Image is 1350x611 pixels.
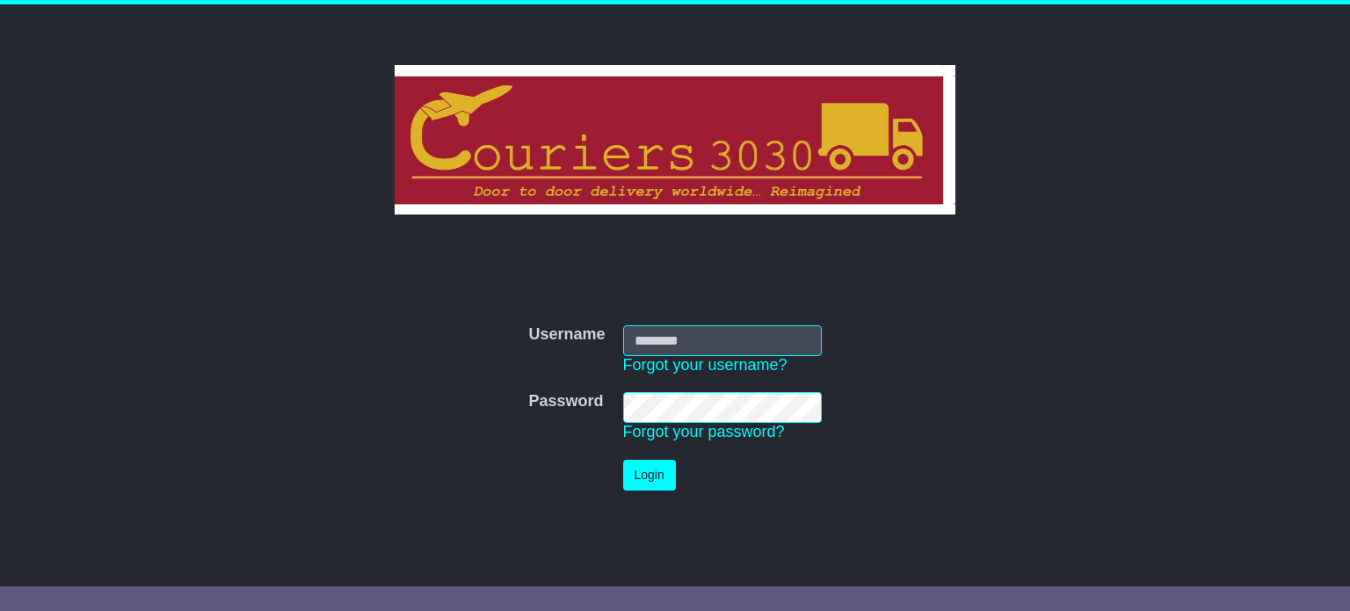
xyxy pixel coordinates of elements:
[623,460,676,491] button: Login
[623,356,787,374] a: Forgot your username?
[395,65,956,215] img: Couriers 3030
[528,392,603,411] label: Password
[528,325,605,345] label: Username
[623,423,785,440] a: Forgot your password?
